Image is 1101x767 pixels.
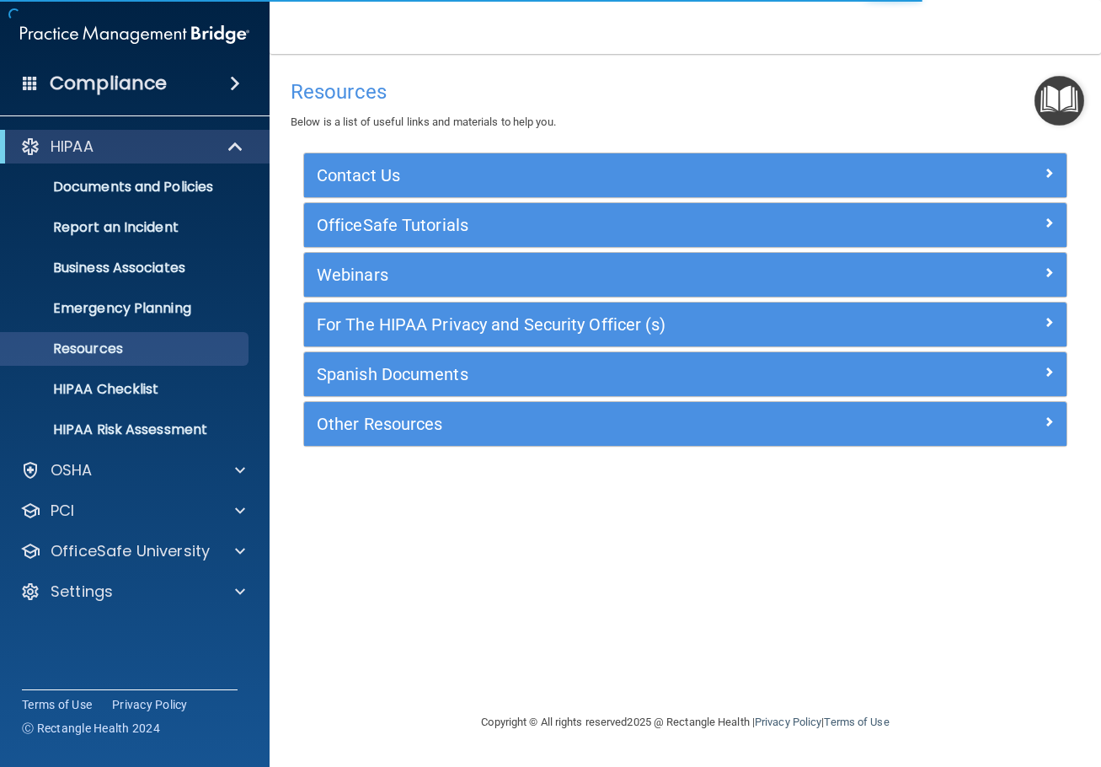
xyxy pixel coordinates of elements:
[317,361,1054,388] a: Spanish Documents
[317,315,863,334] h5: For The HIPAA Privacy and Security Officer (s)
[112,696,188,713] a: Privacy Policy
[317,162,1054,189] a: Contact Us
[22,696,92,713] a: Terms of Use
[20,582,245,602] a: Settings
[51,582,113,602] p: Settings
[1034,76,1084,126] button: Open Resource Center
[51,137,94,157] p: HIPAA
[317,265,863,284] h5: Webinars
[22,720,160,737] span: Ⓒ Rectangle Health 2024
[317,415,863,433] h5: Other Resources
[20,501,245,521] a: PCI
[317,216,863,234] h5: OfficeSafe Tutorials
[50,72,167,95] h4: Compliance
[291,115,556,128] span: Below is a list of useful links and materials to help you.
[317,261,1054,288] a: Webinars
[291,81,1080,103] h4: Resources
[378,695,993,749] div: Copyright © All rights reserved 2025 @ Rectangle Health | |
[51,541,210,561] p: OfficeSafe University
[11,179,241,196] p: Documents and Policies
[11,300,241,317] p: Emergency Planning
[20,18,249,51] img: PMB logo
[317,410,1054,437] a: Other Resources
[11,341,241,357] p: Resources
[20,541,245,561] a: OfficeSafe University
[317,311,1054,338] a: For The HIPAA Privacy and Security Officer (s)
[317,365,863,383] h5: Spanish Documents
[755,716,821,728] a: Privacy Policy
[51,501,74,521] p: PCI
[20,137,244,157] a: HIPAA
[51,460,93,480] p: OSHA
[11,219,241,236] p: Report an Incident
[11,260,241,276] p: Business Associates
[317,166,863,185] h5: Contact Us
[824,716,889,728] a: Terms of Use
[317,212,1054,239] a: OfficeSafe Tutorials
[11,421,241,438] p: HIPAA Risk Assessment
[11,381,241,398] p: HIPAA Checklist
[20,460,245,480] a: OSHA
